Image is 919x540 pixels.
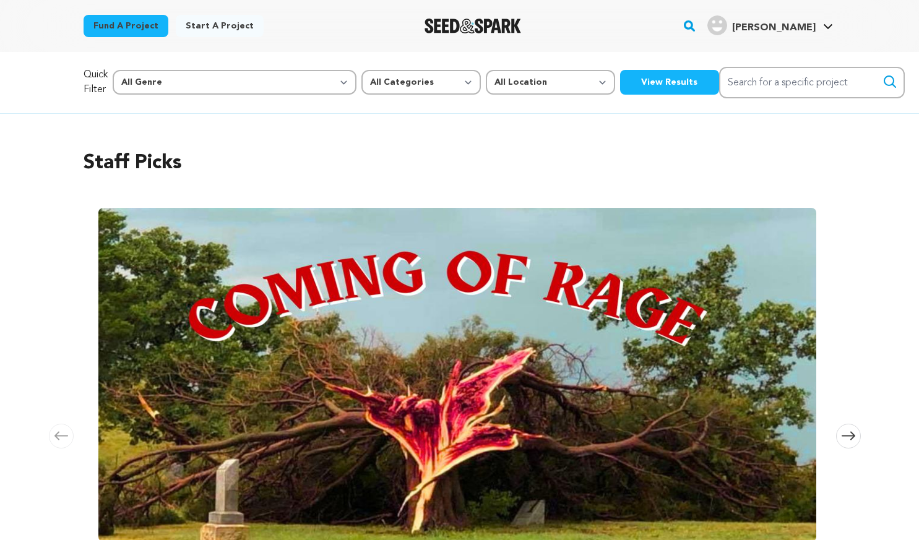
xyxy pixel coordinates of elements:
[425,19,522,33] a: Seed&Spark Homepage
[705,13,835,39] span: Chin Ho F.'s Profile
[84,15,168,37] a: Fund a project
[425,19,522,33] img: Seed&Spark Logo Dark Mode
[620,70,719,95] button: View Results
[84,148,836,178] h2: Staff Picks
[705,13,835,35] a: Chin Ho F.'s Profile
[707,15,727,35] img: user.png
[719,67,905,98] input: Search for a specific project
[176,15,264,37] a: Start a project
[84,67,108,97] p: Quick Filter
[732,23,816,33] span: [PERSON_NAME]
[707,15,816,35] div: Chin Ho F.'s Profile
